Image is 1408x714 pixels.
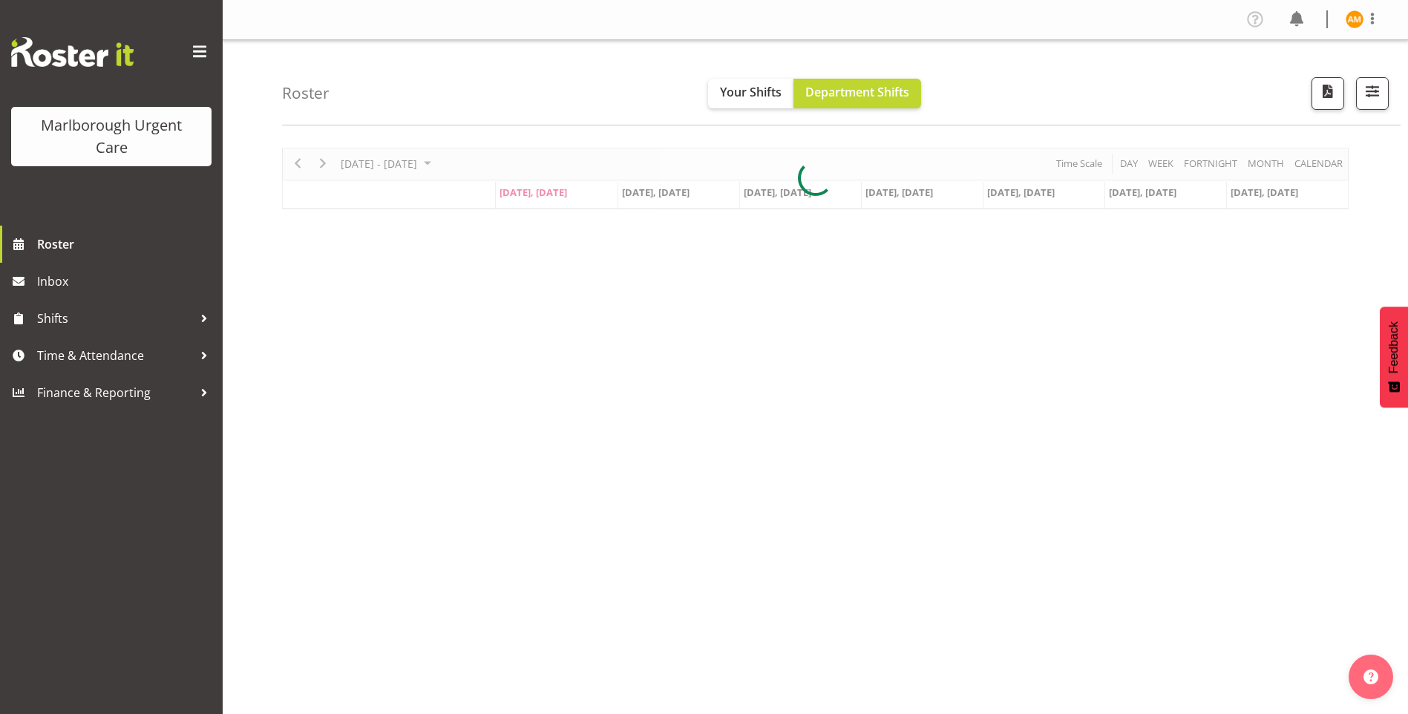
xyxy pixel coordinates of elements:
button: Filter Shifts [1356,77,1389,110]
span: Time & Attendance [37,344,193,367]
img: help-xxl-2.png [1363,669,1378,684]
span: Feedback [1387,321,1401,373]
span: Finance & Reporting [37,381,193,404]
h4: Roster [282,85,330,102]
button: Your Shifts [708,79,793,108]
div: Marlborough Urgent Care [26,114,197,159]
img: Rosterit website logo [11,37,134,67]
button: Feedback - Show survey [1380,307,1408,407]
img: alexandra-madigan11823.jpg [1346,10,1363,28]
span: Department Shifts [805,84,909,100]
span: Roster [37,233,215,255]
button: Download a PDF of the roster according to the set date range. [1312,77,1344,110]
span: Inbox [37,270,215,292]
button: Department Shifts [793,79,921,108]
span: Shifts [37,307,193,330]
span: Your Shifts [720,84,782,100]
